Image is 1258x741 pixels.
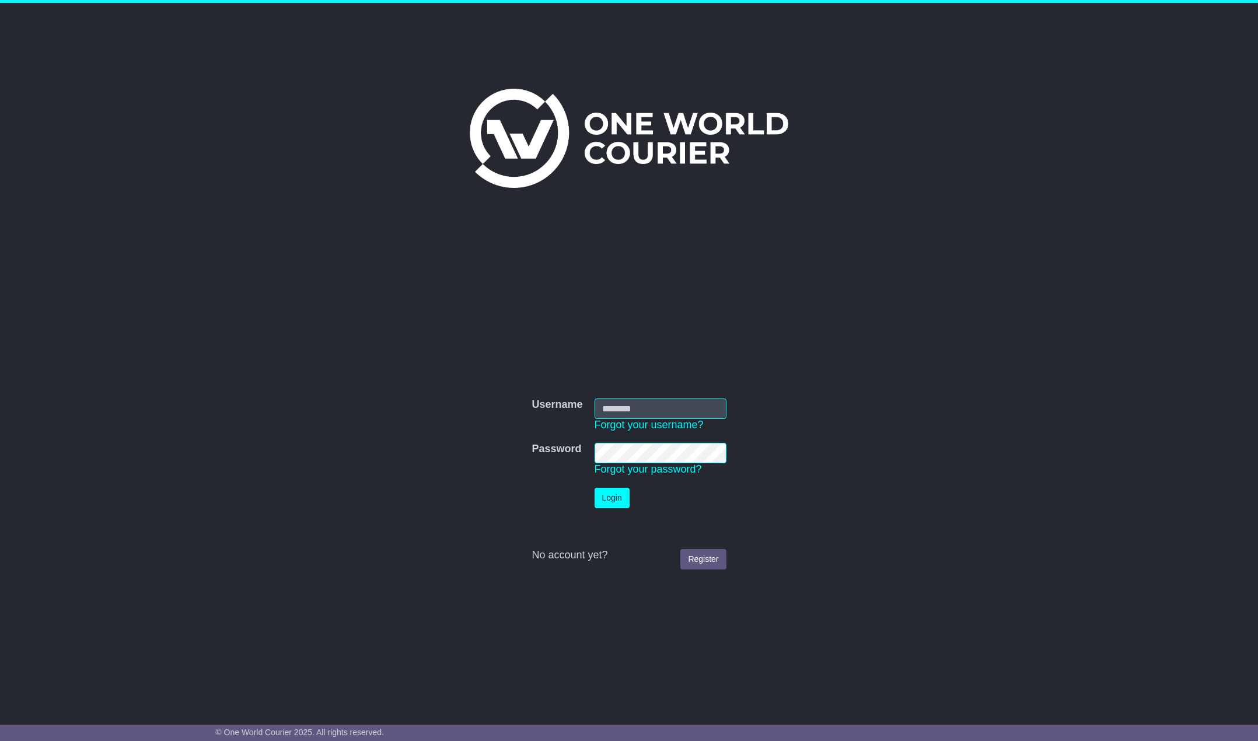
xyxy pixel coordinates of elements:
[680,549,726,569] a: Register
[215,728,384,737] span: © One World Courier 2025. All rights reserved.
[595,463,702,475] a: Forgot your password?
[470,89,788,188] img: One World
[595,419,704,431] a: Forgot your username?
[532,549,726,562] div: No account yet?
[595,488,630,508] button: Login
[532,399,582,411] label: Username
[532,443,581,456] label: Password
